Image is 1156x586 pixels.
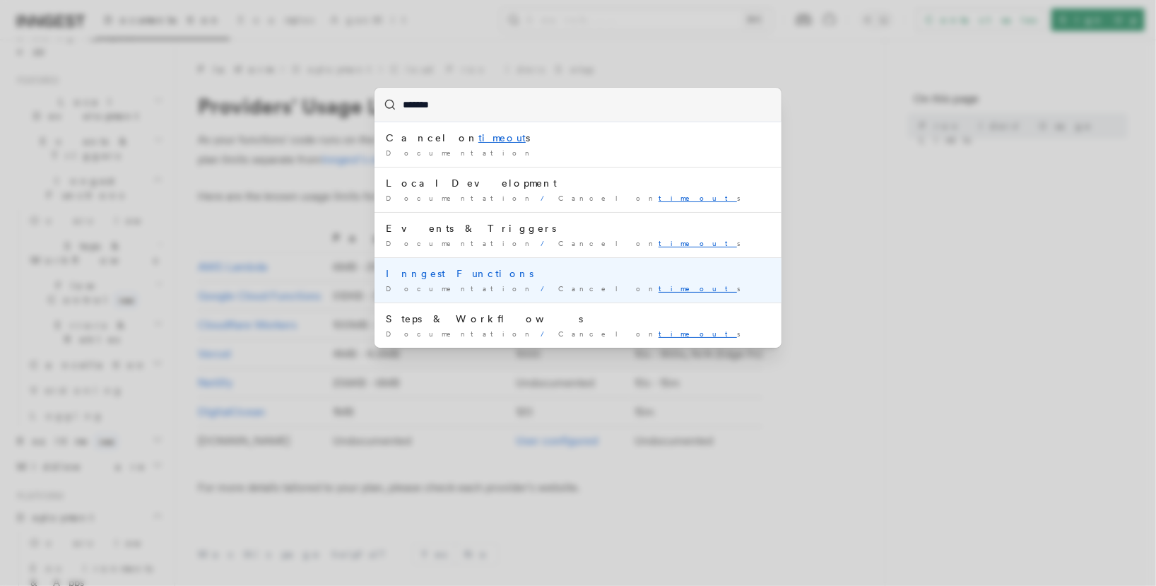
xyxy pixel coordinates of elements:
span: Cancel on s [558,239,749,247]
span: / [541,284,553,293]
span: Documentation [386,239,535,247]
span: / [541,329,553,338]
div: Inngest Functions [386,266,770,281]
mark: timeout [659,194,737,202]
div: Local Development [386,176,770,190]
mark: timeout [478,132,526,143]
div: Steps & Workflows [386,312,770,326]
span: / [541,239,553,247]
span: Documentation [386,284,535,293]
mark: timeout [659,329,737,338]
span: Documentation [386,329,535,338]
span: / [541,194,553,202]
div: Events & Triggers [386,221,770,235]
span: Cancel on s [558,194,749,202]
mark: timeout [659,284,737,293]
div: Cancel on s [386,131,770,145]
span: Documentation [386,148,535,157]
mark: timeout [659,239,737,247]
span: Cancel on s [558,284,749,293]
span: Documentation [386,194,535,202]
span: Cancel on s [558,329,749,338]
